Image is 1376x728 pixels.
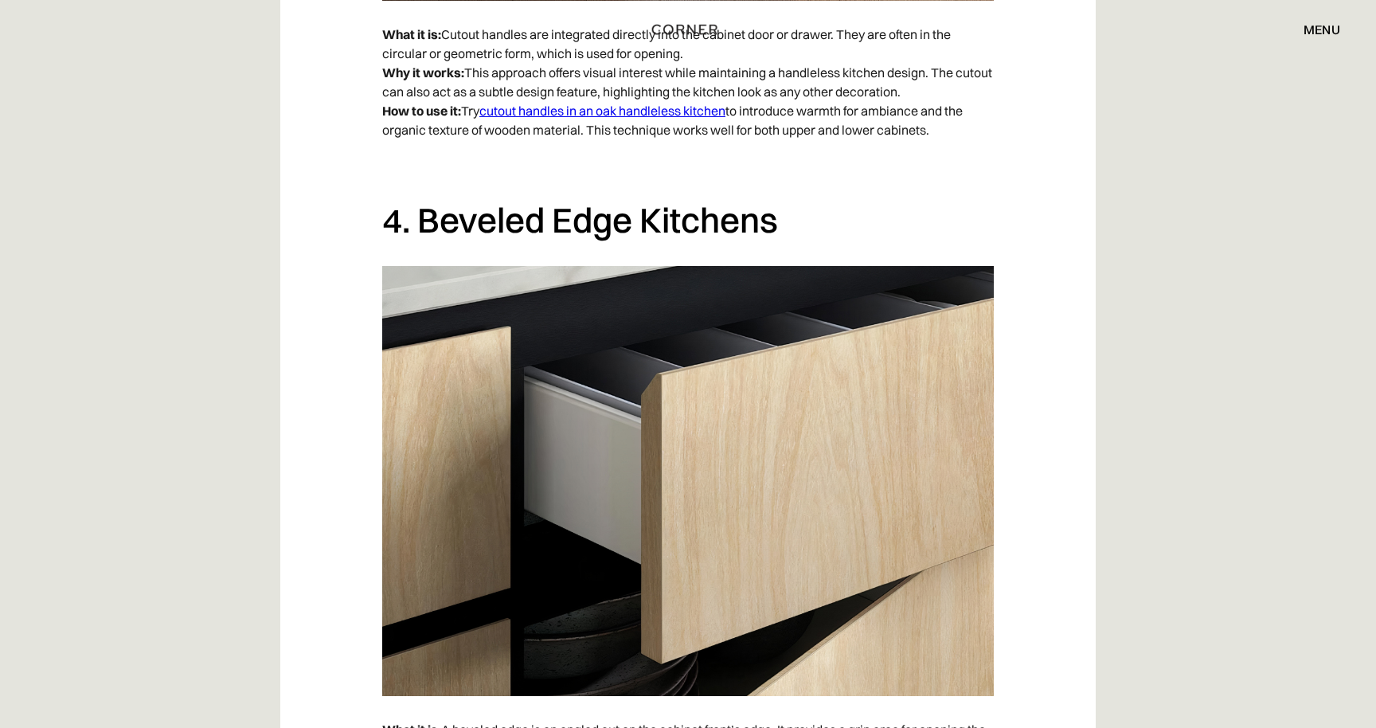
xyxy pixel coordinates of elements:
div: menu [1304,23,1340,36]
p: Cutout handles are integrated directly into the cabinet door or drawer. They are often in the cir... [382,17,994,147]
p: ‍ [382,147,994,182]
a: home [633,19,742,40]
a: cutout handles in an oak handleless kitchen [479,103,725,119]
h2: 4. Beveled Edge Kitchens [382,198,994,242]
img: Beveled edge on a light oak kitchen cabinet front. [382,266,994,696]
div: menu [1288,16,1340,43]
strong: How to use it: [382,103,461,119]
strong: Why it works: [382,65,464,80]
